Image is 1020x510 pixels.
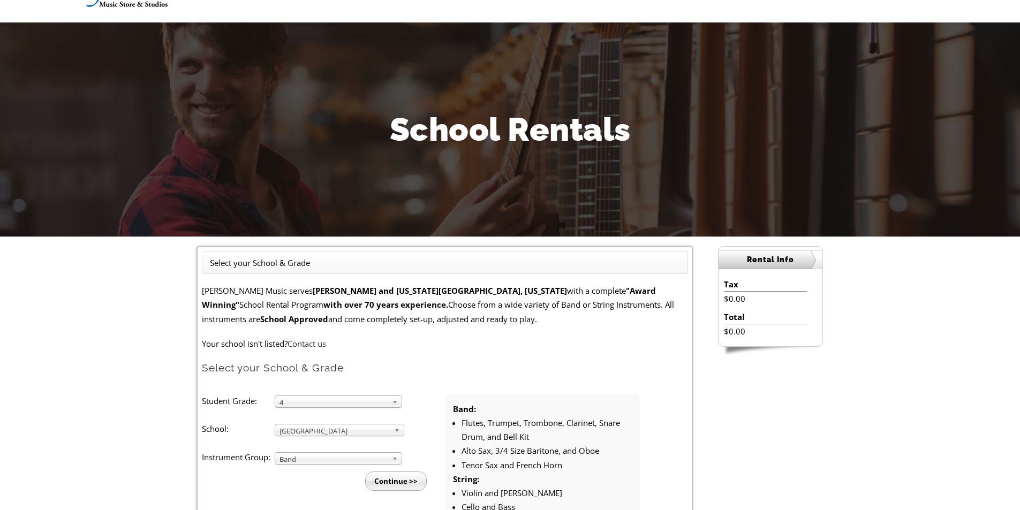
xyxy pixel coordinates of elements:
[202,422,275,436] label: School:
[718,347,823,356] img: sidebar-footer.png
[719,250,822,269] h2: Rental Info
[202,394,275,408] label: Student Grade:
[724,292,807,306] li: $0.00
[279,396,388,409] span: 4
[462,458,631,472] li: Tenor Sax and French Horn
[279,424,390,437] span: [GEOGRAPHIC_DATA]
[462,486,631,500] li: Violin and [PERSON_NAME]
[202,284,688,326] p: [PERSON_NAME] Music serves with a complete School Rental Program Choose from a wide variety of Ba...
[260,314,328,324] strong: School Approved
[323,299,448,310] strong: with over 70 years experience.
[462,416,631,444] li: Flutes, Trumpet, Trombone, Clarinet, Snare Drum, and Bell Kit
[210,256,310,270] li: Select your School & Grade
[313,285,567,296] strong: [PERSON_NAME] and [US_STATE][GEOGRAPHIC_DATA], [US_STATE]
[724,324,807,338] li: $0.00
[453,404,476,414] strong: Band:
[197,107,823,152] h1: School Rentals
[724,277,807,292] li: Tax
[202,450,275,464] label: Instrument Group:
[462,444,631,458] li: Alto Sax, 3/4 Size Baritone, and Oboe
[288,338,326,349] a: Contact us
[279,453,388,466] span: Band
[202,361,688,375] h2: Select your School & Grade
[365,471,427,491] input: Continue >>
[202,337,688,351] p: Your school isn't listed?
[453,474,479,484] strong: String:
[724,310,807,324] li: Total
